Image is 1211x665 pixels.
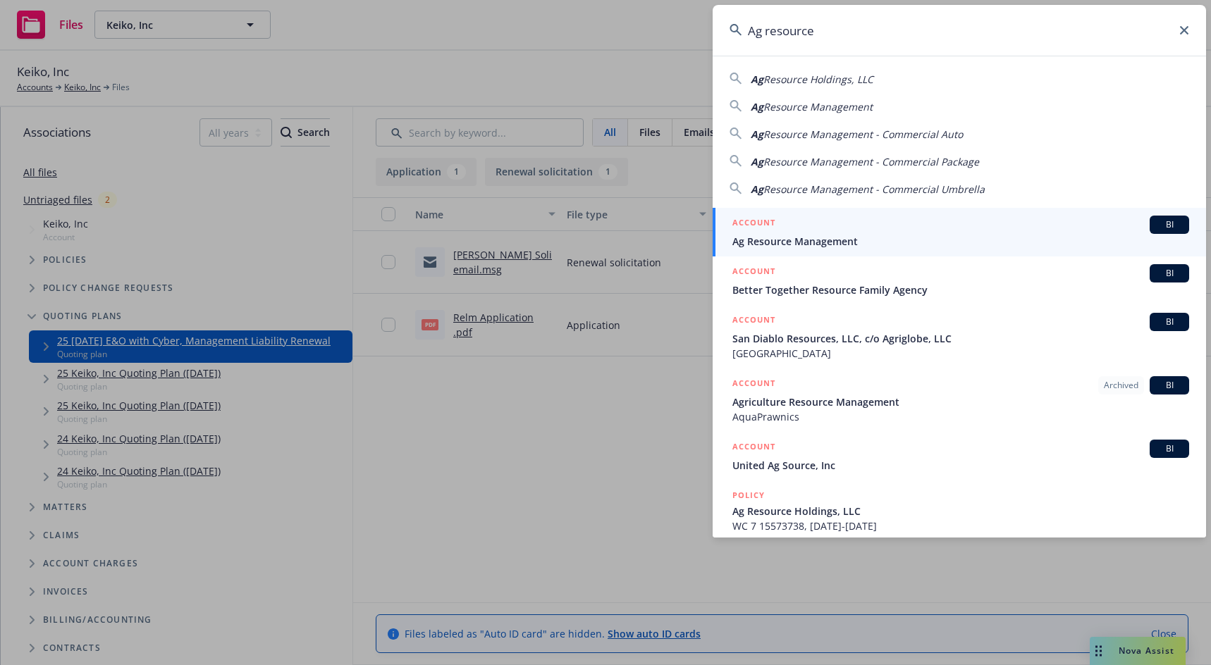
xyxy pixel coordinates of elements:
span: WC 7 15573738, [DATE]-[DATE] [732,518,1189,533]
input: Search... [713,5,1206,56]
span: San Diablo Resources, LLC, c/o Agriglobe, LLC [732,331,1189,346]
span: Better Together Resource Family Agency [732,282,1189,297]
span: Ag [751,128,763,141]
span: Archived [1104,379,1138,392]
span: BI [1155,218,1184,231]
a: ACCOUNTBIBetter Together Resource Family Agency [713,256,1206,305]
span: Ag [751,100,763,113]
a: POLICYAg Resource Holdings, LLCWC 7 15573738, [DATE]-[DATE] [713,480,1206,541]
h5: ACCOUNT [732,264,775,281]
span: Resource Management [763,100,873,113]
a: ACCOUNTBIAg Resource Management [713,208,1206,256]
h5: POLICY [732,488,765,502]
span: Resource Management - Commercial Auto [763,128,963,141]
span: BI [1155,442,1184,455]
a: ACCOUNTBIUnited Ag Source, Inc [713,432,1206,480]
h5: ACCOUNT [732,440,775,456]
span: BI [1155,379,1184,392]
h5: ACCOUNT [732,313,775,330]
span: AquaPrawnics [732,409,1189,424]
span: Ag [751,73,763,86]
span: Resource Holdings, LLC [763,73,873,86]
span: Ag Resource Holdings, LLC [732,504,1189,518]
span: United Ag Source, Inc [732,458,1189,473]
h5: ACCOUNT [732,216,775,232]
h5: ACCOUNT [732,376,775,393]
span: Ag [751,155,763,168]
a: ACCOUNTArchivedBIAgriculture Resource ManagementAquaPrawnics [713,368,1206,432]
span: Ag Resource Management [732,234,1189,249]
span: BI [1155,316,1184,328]
span: Resource Management - Commercial Umbrella [763,182,985,196]
span: Resource Management - Commercial Package [763,155,979,168]
span: Ag [751,182,763,196]
span: Agriculture Resource Management [732,394,1189,409]
a: ACCOUNTBISan Diablo Resources, LLC, c/o Agriglobe, LLC[GEOGRAPHIC_DATA] [713,305,1206,368]
span: BI [1155,267,1184,280]
span: [GEOGRAPHIC_DATA] [732,346,1189,361]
